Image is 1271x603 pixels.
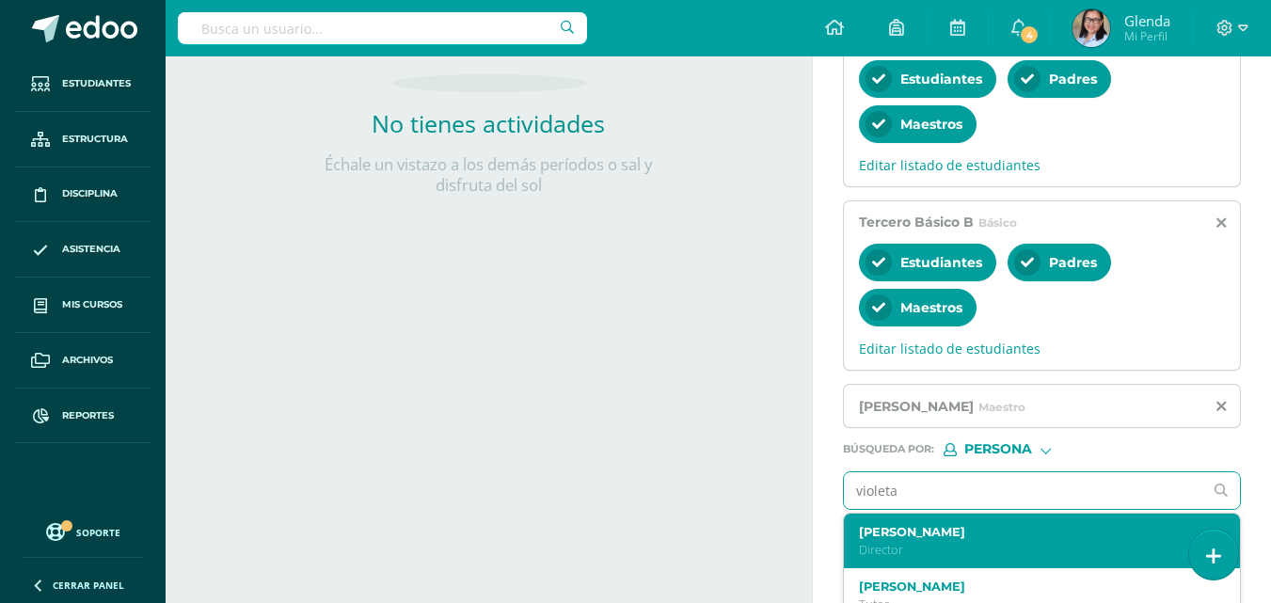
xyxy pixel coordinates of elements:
span: [PERSON_NAME] [859,398,974,415]
span: Archivos [62,353,113,368]
a: Soporte [23,518,143,544]
span: Editar listado de estudiantes [859,156,1225,174]
a: Asistencia [15,222,151,278]
span: Maestros [900,299,962,316]
h2: No tienes actividades [300,107,676,139]
label: [PERSON_NAME] [859,525,1211,539]
span: Maestro [978,400,1025,414]
a: Estudiantes [15,56,151,112]
a: Mis cursos [15,278,151,333]
span: Glenda [1124,11,1170,30]
a: Disciplina [15,167,151,223]
span: Persona [964,444,1032,454]
span: Mis cursos [62,297,122,312]
span: Padres [1049,254,1097,271]
a: Archivos [15,333,151,389]
span: Tercero Básico B [859,214,974,230]
a: Reportes [15,389,151,444]
span: Disciplina [62,186,118,201]
span: Estudiantes [62,76,131,91]
input: Busca un usuario... [178,12,587,44]
span: Básico [978,215,1017,230]
span: Padres [1049,71,1097,87]
span: 4 [1019,24,1040,45]
span: Estructura [62,132,128,147]
span: Estudiantes [900,71,982,87]
span: Asistencia [62,242,120,257]
span: Búsqueda por : [843,444,934,454]
span: Estudiantes [900,254,982,271]
span: Maestros [900,116,962,133]
a: Estructura [15,112,151,167]
span: Mi Perfil [1124,28,1170,44]
label: [PERSON_NAME] [859,579,1211,594]
span: Editar listado de estudiantes [859,340,1225,357]
span: Cerrar panel [53,579,124,592]
span: Soporte [76,526,120,539]
input: Ej. Mario Galindo [844,472,1203,509]
img: 5d5c7256a6ea13b5803cc8f5ccb28a18.png [1072,9,1110,47]
span: Reportes [62,408,114,423]
div: [object Object] [944,443,1085,456]
p: Échale un vistazo a los demás períodos o sal y disfruta del sol [300,154,676,196]
p: Director [859,542,1211,558]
